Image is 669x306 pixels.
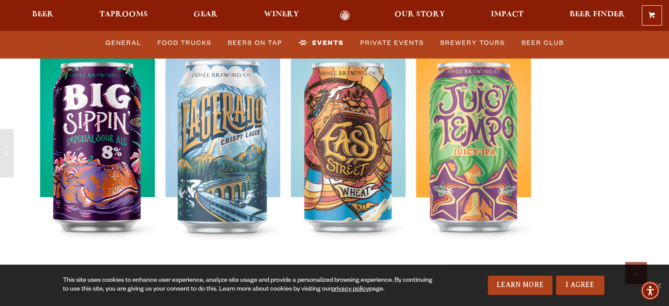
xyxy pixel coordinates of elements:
[40,16,155,266] a: Big Sippin’ Imperial Sour Ale 8.0 ABV Big Sippin’ Big Sippin’
[194,11,218,18] span: Gear
[488,276,552,295] a: Learn More
[63,277,438,294] div: This site uses cookies to enhance user experience, analyze site usage and provide a personalized ...
[640,281,660,300] div: Accessibility Menu
[26,11,59,21] a: Beer
[556,276,604,295] a: I Agree
[491,11,523,18] span: Impact
[395,11,445,18] span: Our Story
[99,11,148,18] span: Taprooms
[569,11,625,18] span: Beer Finder
[295,33,347,53] a: Events
[94,11,154,21] a: Taprooms
[416,46,531,266] img: Juicy Tempo
[102,33,145,53] a: General
[32,11,54,18] span: Beer
[224,33,286,53] a: Beers on Tap
[518,33,567,53] a: Beer Club
[357,33,428,53] a: Private Events
[416,16,531,266] a: Juicy Tempo Juicy IPA 7.7 ABV Juicy Tempo Juicy Tempo
[40,46,155,266] img: Big Sippin’
[331,286,369,293] a: privacy policy
[625,262,647,284] a: Scroll to top
[329,11,362,21] a: Odell Home
[291,16,406,266] a: Easy Street Wheat 4.6 ABV Easy Street Easy Street
[437,33,508,53] a: Brewery Tours
[563,11,630,21] a: Beer Finder
[291,46,406,266] img: Easy Street
[258,11,305,21] a: Winery
[165,16,280,266] a: Lagerado Lager 4.5 ABV Lagerado Lagerado
[188,11,223,21] a: Gear
[165,46,280,266] img: Lagerado
[264,11,299,18] span: Winery
[485,11,529,21] a: Impact
[389,11,451,21] a: Our Story
[154,33,215,53] a: Food Trucks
